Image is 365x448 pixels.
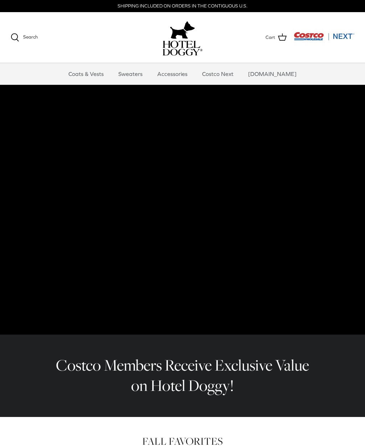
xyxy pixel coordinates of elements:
[62,63,110,85] a: Coats & Vests
[151,63,194,85] a: Accessories
[51,355,314,396] h2: Costco Members Receive Exclusive Value on Hotel Doggy!
[23,34,38,40] span: Search
[266,34,275,41] span: Cart
[196,63,240,85] a: Costco Next
[266,33,287,42] a: Cart
[112,63,149,85] a: Sweaters
[163,41,202,56] img: hoteldoggycom
[170,19,195,41] img: hoteldoggy.com
[294,36,354,42] a: Visit Costco Next
[294,32,354,41] img: Costco Next
[11,33,38,42] a: Search
[242,63,303,85] a: [DOMAIN_NAME]
[163,19,202,56] a: hoteldoggy.com hoteldoggycom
